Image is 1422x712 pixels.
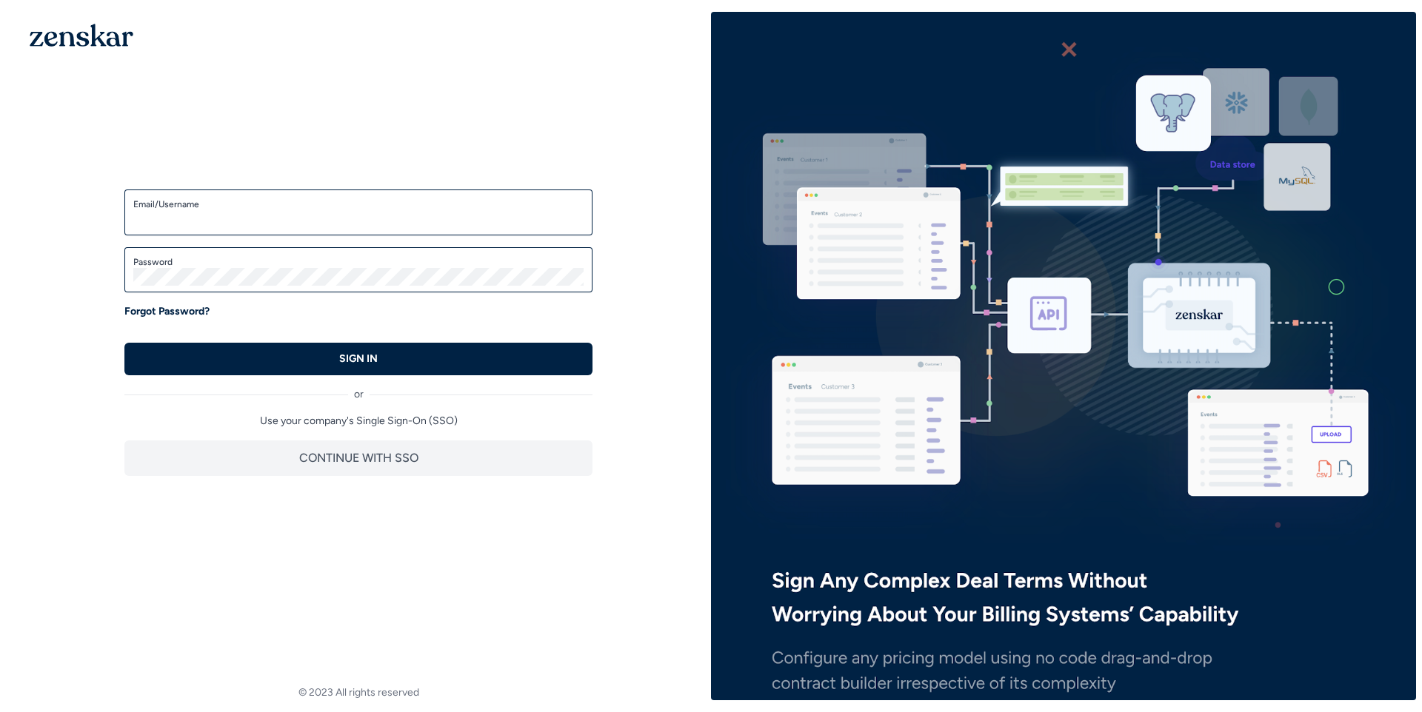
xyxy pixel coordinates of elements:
[133,256,584,268] label: Password
[124,375,592,402] div: or
[124,343,592,375] button: SIGN IN
[133,198,584,210] label: Email/Username
[6,685,711,700] footer: © 2023 All rights reserved
[339,352,378,366] p: SIGN IN
[124,440,592,476] button: CONTINUE WITH SSO
[30,24,133,47] img: 1OGAJ2xQqyY4LXKgY66KYq0eOWRCkrZdAb3gUhuVAqdWPZE9SRJmCz+oDMSn4zDLXe31Ii730ItAGKgCKgCCgCikA4Av8PJUP...
[124,304,210,319] a: Forgot Password?
[124,414,592,429] p: Use your company's Single Sign-On (SSO)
